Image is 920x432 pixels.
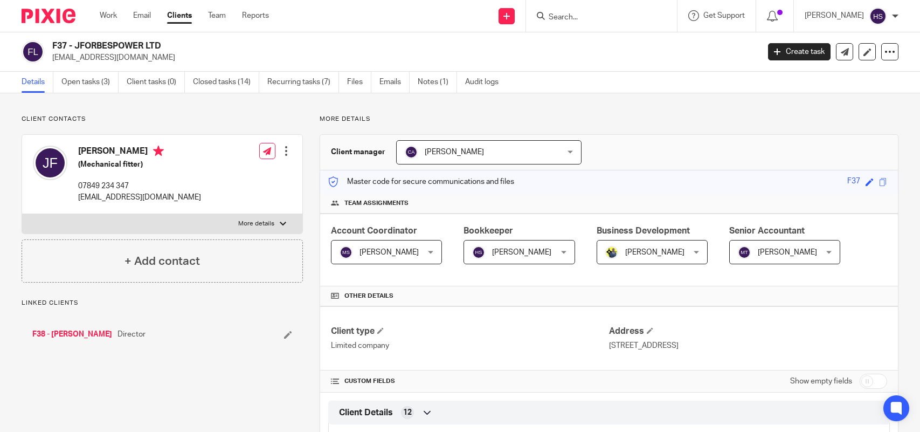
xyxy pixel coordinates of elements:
a: Audit logs [465,72,507,93]
span: Account Coordinator [331,227,417,235]
div: F37 [847,176,860,188]
p: More details [238,220,274,228]
h4: Address [609,326,887,337]
span: Business Development [597,227,690,235]
span: Director [117,329,146,340]
span: [PERSON_NAME] [758,249,817,256]
p: [STREET_ADDRESS] [609,340,887,351]
p: [EMAIL_ADDRESS][DOMAIN_NAME] [78,192,201,203]
span: Bookkeeper [464,227,513,235]
i: Primary [153,146,164,156]
h5: (Mechanical fitter) [78,159,201,170]
p: Linked clients [22,299,303,307]
h4: + Add contact [124,253,200,270]
input: Search [548,13,645,23]
a: Work [100,10,117,21]
span: Team assignments [344,199,409,208]
p: More details [320,115,898,124]
img: svg%3E [405,146,418,159]
span: Client Details [339,407,393,419]
img: svg%3E [33,146,67,180]
img: svg%3E [22,40,44,63]
h3: Client manager [331,147,385,157]
p: Limited company [331,340,609,351]
a: F38 - [PERSON_NAME] [32,329,112,340]
a: Open tasks (3) [61,72,119,93]
h2: F37 - JFORBESPOWER LTD [52,40,612,52]
span: [PERSON_NAME] [492,249,551,256]
a: Create task [768,43,831,60]
h4: CUSTOM FIELDS [331,377,609,386]
span: [PERSON_NAME] [425,148,484,156]
a: Reports [242,10,269,21]
a: Recurring tasks (7) [267,72,339,93]
a: Team [208,10,226,21]
p: Client contacts [22,115,303,124]
img: svg%3E [738,246,751,259]
a: Notes (1) [418,72,457,93]
p: Master code for secure communications and files [328,176,514,187]
img: svg%3E [869,8,887,25]
a: Closed tasks (14) [193,72,259,93]
span: [PERSON_NAME] [625,249,684,256]
img: Pixie [22,9,75,23]
span: Senior Accountant [729,227,805,235]
a: Emails [379,72,410,93]
span: Get Support [703,12,745,19]
a: Clients [167,10,192,21]
img: svg%3E [340,246,352,259]
a: Details [22,72,53,93]
p: 07849 234 347 [78,181,201,191]
img: Dennis-Starbridge.jpg [605,246,618,259]
a: Email [133,10,151,21]
p: [EMAIL_ADDRESS][DOMAIN_NAME] [52,52,752,63]
span: Other details [344,292,393,300]
img: svg%3E [472,246,485,259]
p: [PERSON_NAME] [805,10,864,21]
label: Show empty fields [790,376,852,387]
a: Client tasks (0) [127,72,185,93]
h4: [PERSON_NAME] [78,146,201,159]
span: 12 [403,407,412,418]
h4: Client type [331,326,609,337]
a: Files [347,72,371,93]
span: [PERSON_NAME] [359,249,419,256]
